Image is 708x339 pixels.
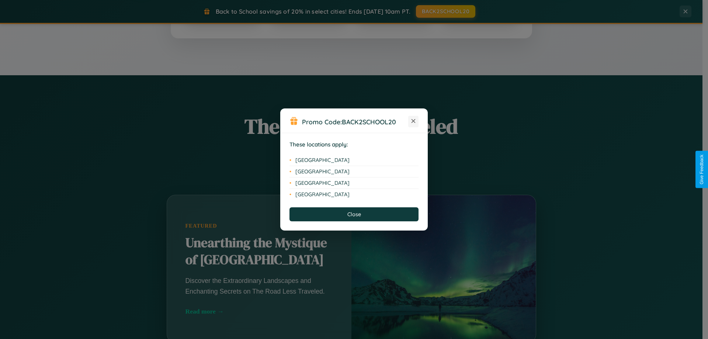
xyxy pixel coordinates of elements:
button: Close [289,207,419,221]
li: [GEOGRAPHIC_DATA] [289,177,419,189]
h3: Promo Code: [302,118,408,126]
div: Give Feedback [699,155,704,184]
b: BACK2SCHOOL20 [342,118,396,126]
li: [GEOGRAPHIC_DATA] [289,166,419,177]
li: [GEOGRAPHIC_DATA] [289,155,419,166]
strong: These locations apply: [289,141,348,148]
li: [GEOGRAPHIC_DATA] [289,189,419,200]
